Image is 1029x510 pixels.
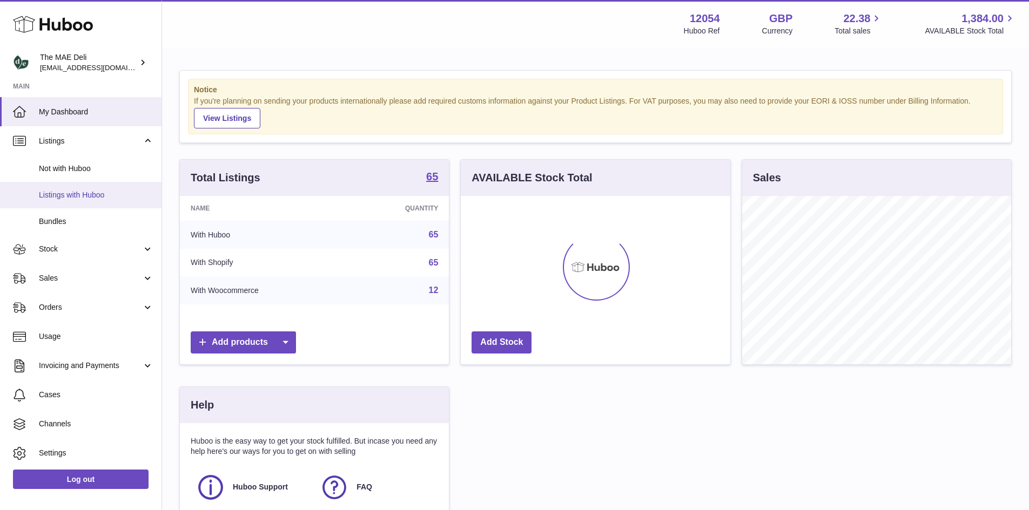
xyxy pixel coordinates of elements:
h3: AVAILABLE Stock Total [472,171,592,185]
a: 65 [429,258,439,267]
span: Listings [39,136,142,146]
h3: Help [191,398,214,412]
a: View Listings [194,108,260,128]
span: Orders [39,302,142,312]
td: With Shopify [180,249,347,277]
span: Not with Huboo [39,164,153,174]
div: If you're planning on sending your products internationally please add required customs informati... [194,96,997,128]
a: 1,384.00 AVAILABLE Stock Total [925,11,1016,36]
span: My Dashboard [39,107,153,117]
div: The MAE Deli [40,52,137,73]
span: [EMAIL_ADDRESS][DOMAIN_NAME] [40,63,159,72]
a: 65 [429,230,439,239]
span: Usage [39,331,153,342]
strong: 12054 [690,11,720,26]
strong: GBP [769,11,792,26]
a: 65 [426,171,438,184]
div: Huboo Ref [684,26,720,36]
span: Settings [39,448,153,458]
span: Channels [39,419,153,429]
td: With Huboo [180,221,347,249]
a: Add Stock [472,331,532,353]
span: AVAILABLE Stock Total [925,26,1016,36]
span: 1,384.00 [961,11,1004,26]
p: Huboo is the easy way to get your stock fulfilled. But incase you need any help here's our ways f... [191,436,438,457]
span: Invoicing and Payments [39,361,142,371]
a: Huboo Support [196,473,309,502]
span: Bundles [39,216,153,227]
span: Stock [39,244,142,254]
th: Name [180,196,347,221]
span: Cases [39,390,153,400]
span: Listings with Huboo [39,190,153,200]
span: FAQ [357,482,372,492]
span: Huboo Support [233,482,288,492]
a: 22.38 Total sales [835,11,883,36]
h3: Sales [753,171,781,185]
h3: Total Listings [191,171,260,185]
span: 22.38 [843,11,870,26]
th: Quantity [347,196,449,221]
a: 12 [429,285,439,295]
a: FAQ [320,473,433,502]
div: Currency [762,26,793,36]
strong: 65 [426,171,438,182]
span: Total sales [835,26,883,36]
strong: Notice [194,85,997,95]
a: Add products [191,331,296,353]
span: Sales [39,273,142,283]
img: internalAdmin-12054@internal.huboo.com [13,55,29,71]
td: With Woocommerce [180,276,347,304]
a: Log out [13,470,149,489]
